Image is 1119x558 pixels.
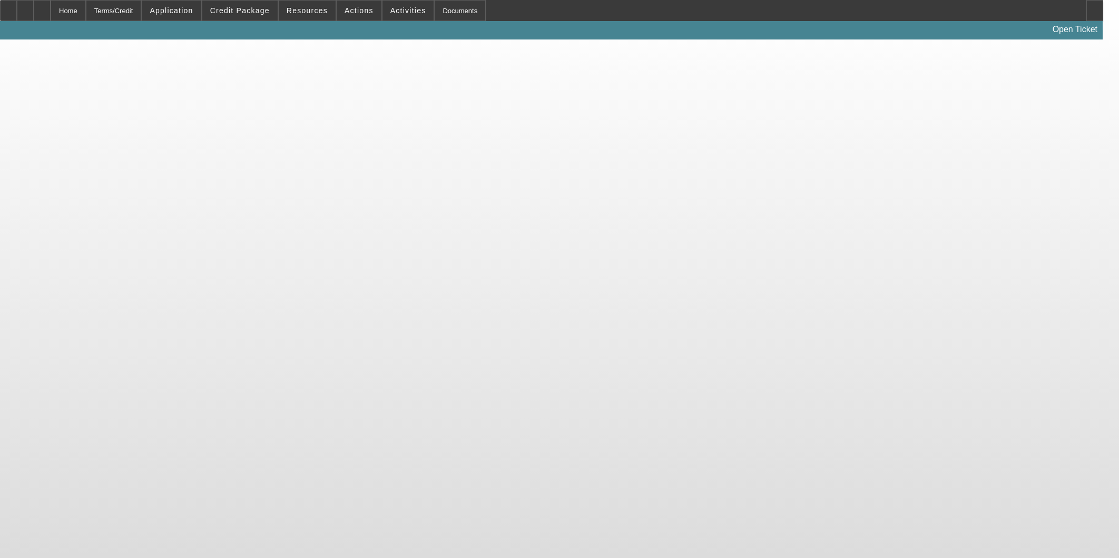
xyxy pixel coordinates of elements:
button: Credit Package [202,1,278,21]
button: Application [142,1,201,21]
span: Credit Package [210,6,270,15]
span: Application [150,6,193,15]
span: Resources [287,6,328,15]
a: Open Ticket [1048,21,1102,38]
span: Actions [345,6,374,15]
button: Actions [337,1,381,21]
button: Resources [279,1,336,21]
button: Activities [382,1,434,21]
span: Activities [390,6,426,15]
